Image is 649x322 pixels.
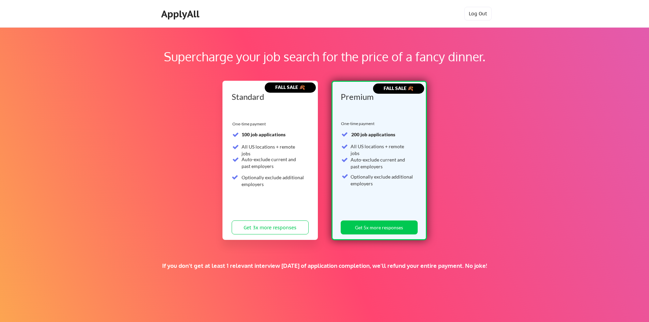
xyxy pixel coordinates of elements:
div: ApplyAll [161,8,201,20]
div: Optionally exclude additional employers [242,174,305,187]
div: All US locations + remote jobs [351,143,414,156]
button: Get 5x more responses [341,220,418,234]
div: Supercharge your job search for the price of a fancy dinner. [44,47,605,66]
div: One-time payment [341,121,376,126]
button: Log Out [464,7,492,20]
div: Auto-exclude current and past employers [242,156,305,169]
div: Optionally exclude additional employers [351,173,414,187]
strong: FALL SALE 🍂 [275,84,305,90]
div: Standard [232,93,306,101]
strong: FALL SALE 🍂 [384,85,413,91]
strong: 200 job applications [351,132,395,137]
div: All US locations + remote jobs [242,143,305,157]
div: One-time payment [232,121,268,127]
strong: 100 job applications [242,132,285,137]
button: Get 3x more responses [232,220,309,234]
div: Premium [341,93,415,101]
div: If you don't get at least 1 relevant interview [DATE] of application completion, we'll refund you... [118,262,531,270]
div: Auto-exclude current and past employers [351,156,414,170]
